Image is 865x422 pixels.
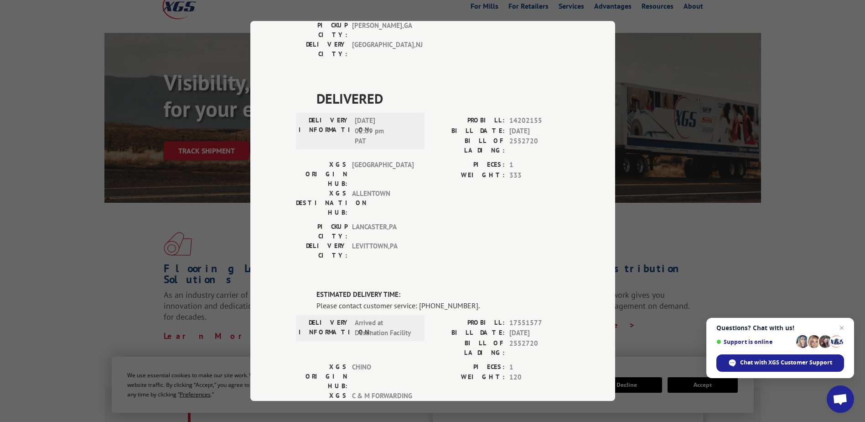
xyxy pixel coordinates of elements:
[509,372,570,383] span: 120
[296,40,347,59] label: DELIVERY CITY:
[316,290,570,300] label: ESTIMATED DELIVERY TIME:
[509,338,570,358] span: 2552720
[433,372,505,383] label: WEIGHT:
[509,328,570,338] span: [DATE]
[296,362,347,391] label: XGS ORIGIN HUB:
[299,116,350,147] label: DELIVERY INFORMATION:
[433,126,505,137] label: BILL DATE:
[355,318,416,338] span: Arrived at Destination Facility
[836,322,847,333] span: Close chat
[352,222,414,241] span: LANCASTER , PA
[352,391,414,420] span: C & M FORWARDING
[509,160,570,170] span: 1
[316,88,570,109] span: DELIVERED
[433,116,505,126] label: PROBILL:
[433,328,505,338] label: BILL DATE:
[509,116,570,126] span: 14202155
[716,354,844,372] div: Chat with XGS Customer Support
[296,160,347,189] label: XGS ORIGIN HUB:
[509,170,570,181] span: 333
[433,160,505,170] label: PIECES:
[352,241,414,260] span: LEVITTOWN , PA
[509,126,570,137] span: [DATE]
[352,21,414,40] span: [PERSON_NAME] , GA
[352,40,414,59] span: [GEOGRAPHIC_DATA] , NJ
[716,324,844,332] span: Questions? Chat with us!
[296,21,347,40] label: PICKUP CITY:
[716,338,793,345] span: Support is online
[509,136,570,155] span: 2552720
[352,189,414,217] span: ALLENTOWN
[433,338,505,358] label: BILL OF LADING:
[355,116,416,147] span: [DATE] 02:09 pm PAT
[827,385,854,413] div: Open chat
[433,362,505,373] label: PIECES:
[316,300,570,311] div: Please contact customer service: [PHONE_NUMBER].
[296,241,347,260] label: DELIVERY CITY:
[509,362,570,373] span: 1
[352,362,414,391] span: CHINO
[296,222,347,241] label: PICKUP CITY:
[509,318,570,328] span: 17551577
[296,189,347,217] label: XGS DESTINATION HUB:
[352,160,414,189] span: [GEOGRAPHIC_DATA]
[299,318,350,338] label: DELIVERY INFORMATION:
[433,318,505,328] label: PROBILL:
[740,359,832,367] span: Chat with XGS Customer Support
[296,391,347,420] label: XGS DESTINATION HUB:
[433,170,505,181] label: WEIGHT:
[433,136,505,155] label: BILL OF LADING:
